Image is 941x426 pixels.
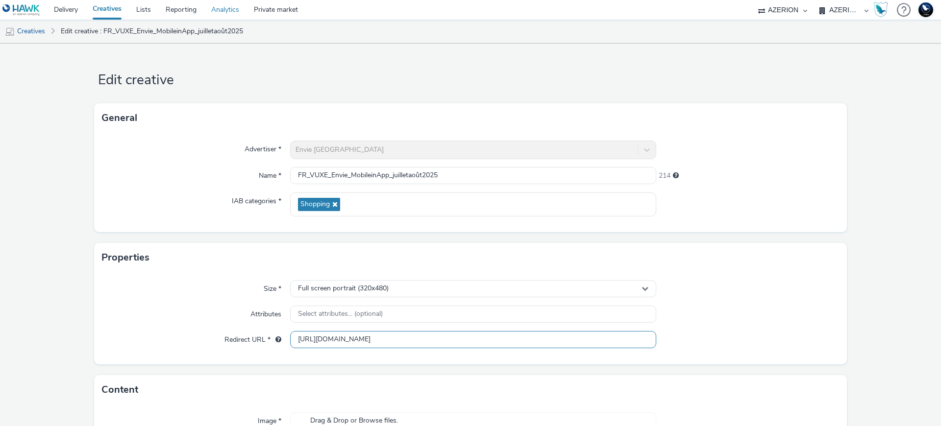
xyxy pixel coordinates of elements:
h3: Content [101,382,138,397]
span: Shopping [300,200,330,209]
a: Hawk Academy [873,2,892,18]
label: Advertiser * [241,141,285,154]
label: Name * [255,167,285,181]
img: Support Hawk [918,2,933,17]
div: Maximum 255 characters [673,171,679,181]
h3: General [101,111,137,125]
h3: Properties [101,250,149,265]
img: Hawk Academy [873,2,888,18]
a: Edit creative : FR_VUXE_Envie_MobileinApp_juilletaoût2025 [56,20,248,43]
span: 214 [659,171,670,181]
span: Select attributes... (optional) [298,310,383,318]
img: mobile [5,27,15,37]
label: Image * [254,412,285,426]
label: Size * [260,280,285,294]
label: Redirect URL * [221,331,285,345]
label: Attributes [247,306,285,319]
input: Name [290,167,656,184]
span: Full screen portrait (320x480) [298,284,389,293]
div: URL will be used as a validation URL with some SSPs and it will be the redirection URL of your cr... [271,335,281,345]
input: url... [290,331,656,348]
h1: Edit creative [94,71,847,90]
span: Drag & Drop or Browse files. [310,416,455,426]
label: IAB categories * [228,192,285,206]
img: undefined Logo [2,4,40,16]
